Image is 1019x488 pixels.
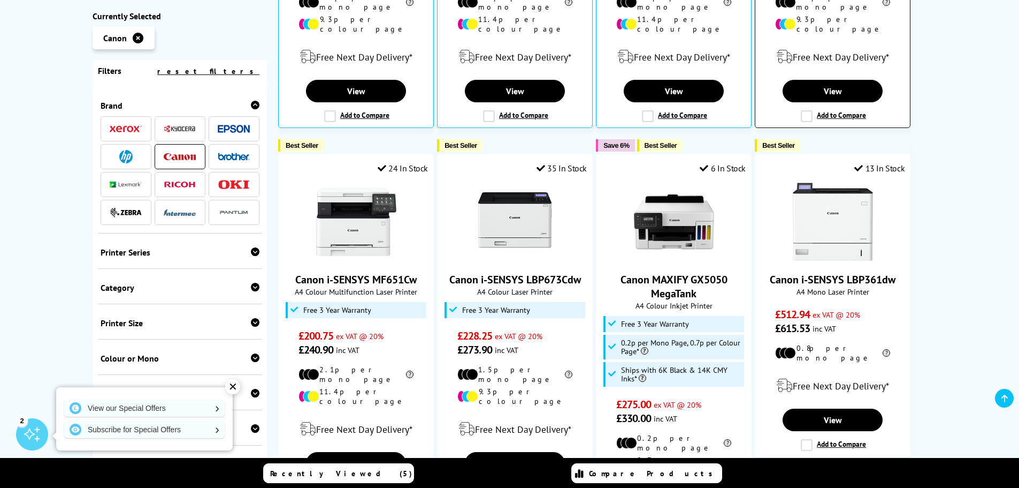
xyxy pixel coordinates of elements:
[336,331,384,341] span: ex VAT @ 20%
[457,329,492,343] span: £228.25
[284,287,428,297] span: A4 Colour Multifunction Laser Printer
[437,139,482,152] button: Best Seller
[621,366,742,383] span: Ships with 6K Black & 14K CMY Inks*
[164,122,196,136] a: Kyocera
[218,150,250,163] a: Brother
[475,253,555,264] a: Canon i-SENSYS LBP673Cdw
[298,387,413,406] li: 11.4p per colour page
[270,469,412,478] span: Recently Viewed (5)
[457,365,572,384] li: 1.5p per mono page
[761,371,905,401] div: modal_delivery
[621,320,689,328] span: Free 3 Year Warranty
[654,414,677,424] span: inc VAT
[457,387,572,406] li: 9.3p per colour page
[218,153,250,160] img: Brother
[495,331,542,341] span: ex VAT @ 20%
[218,180,250,189] img: OKI
[16,415,28,426] div: 2
[110,150,142,163] a: HP
[164,125,196,133] img: Kyocera
[445,141,477,149] span: Best Seller
[336,345,359,355] span: inc VAT
[755,139,800,152] button: Best Seller
[537,163,587,174] div: 35 In Stock
[624,80,723,102] a: View
[596,139,634,152] button: Save 6%
[603,141,629,149] span: Save 6%
[164,206,196,219] a: Intermec
[783,409,882,431] a: View
[775,14,890,34] li: 9.3p per colour page
[793,253,873,264] a: Canon i-SENSYS LBP361dw
[762,141,795,149] span: Best Seller
[602,42,746,72] div: modal_delivery
[465,452,564,475] a: View
[801,439,866,451] label: Add to Compare
[457,14,572,34] li: 11.4p per colour page
[286,141,318,149] span: Best Seller
[571,463,722,483] a: Compare Products
[298,343,333,357] span: £240.90
[793,182,873,262] img: Canon i-SENSYS LBP361dw
[645,141,677,149] span: Best Seller
[164,209,196,216] img: Intermec
[457,343,492,357] span: £273.90
[483,110,548,122] label: Add to Compare
[295,273,417,287] a: Canon i-SENSYS MF651Cw
[110,207,142,218] img: Zebra
[298,14,413,34] li: 9.3p per colour page
[324,110,389,122] label: Add to Compare
[119,150,133,163] img: HP
[164,153,196,160] img: Canon
[854,163,905,174] div: 13 In Stock
[164,182,196,187] img: Ricoh
[110,125,142,133] img: Xerox
[110,122,142,136] a: Xerox
[616,455,731,475] li: 0.7p per colour page
[462,306,530,314] span: Free 3 Year Warranty
[775,321,810,335] span: £615.53
[101,318,260,328] div: Printer Size
[98,65,121,76] span: Filters
[225,379,240,394] div: ✕
[298,329,333,343] span: £200.75
[761,287,905,297] span: A4 Mono Laser Printer
[316,253,396,264] a: Canon i-SENSYS MF651Cw
[589,469,718,478] span: Compare Products
[298,365,413,384] li: 2.1p per mono page
[813,310,860,320] span: ex VAT @ 20%
[101,100,260,111] div: Brand
[218,206,250,219] img: Pantum
[263,463,414,483] a: Recently Viewed (5)
[637,139,683,152] button: Best Seller
[278,139,324,152] button: Best Seller
[654,400,701,410] span: ex VAT @ 20%
[620,273,727,301] a: Canon MAXIFY GX5050 MegaTank
[110,206,142,219] a: Zebra
[103,33,127,43] span: Canon
[761,42,905,72] div: modal_delivery
[495,345,518,355] span: inc VAT
[316,182,396,262] img: Canon i-SENSYS MF651Cw
[616,433,731,453] li: 0.2p per mono page
[101,282,260,293] div: Category
[642,110,707,122] label: Add to Compare
[164,178,196,191] a: Ricoh
[775,343,890,363] li: 0.8p per mono page
[770,273,895,287] a: Canon i-SENSYS LBP361dw
[634,253,714,264] a: Canon MAXIFY GX5050 MegaTank
[783,80,882,102] a: View
[64,400,225,417] a: View our Special Offers
[616,14,731,34] li: 11.4p per colour page
[621,339,742,356] span: 0.2p per Mono Page, 0.7p per Colour Page*
[634,182,714,262] img: Canon MAXIFY GX5050 MegaTank
[306,452,405,475] a: View
[218,178,250,191] a: OKI
[93,11,268,21] div: Currently Selected
[443,42,587,72] div: modal_delivery
[449,273,581,287] a: Canon i-SENSYS LBP673Cdw
[218,122,250,136] a: Epson
[110,182,142,188] img: Lexmark
[306,80,405,102] a: View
